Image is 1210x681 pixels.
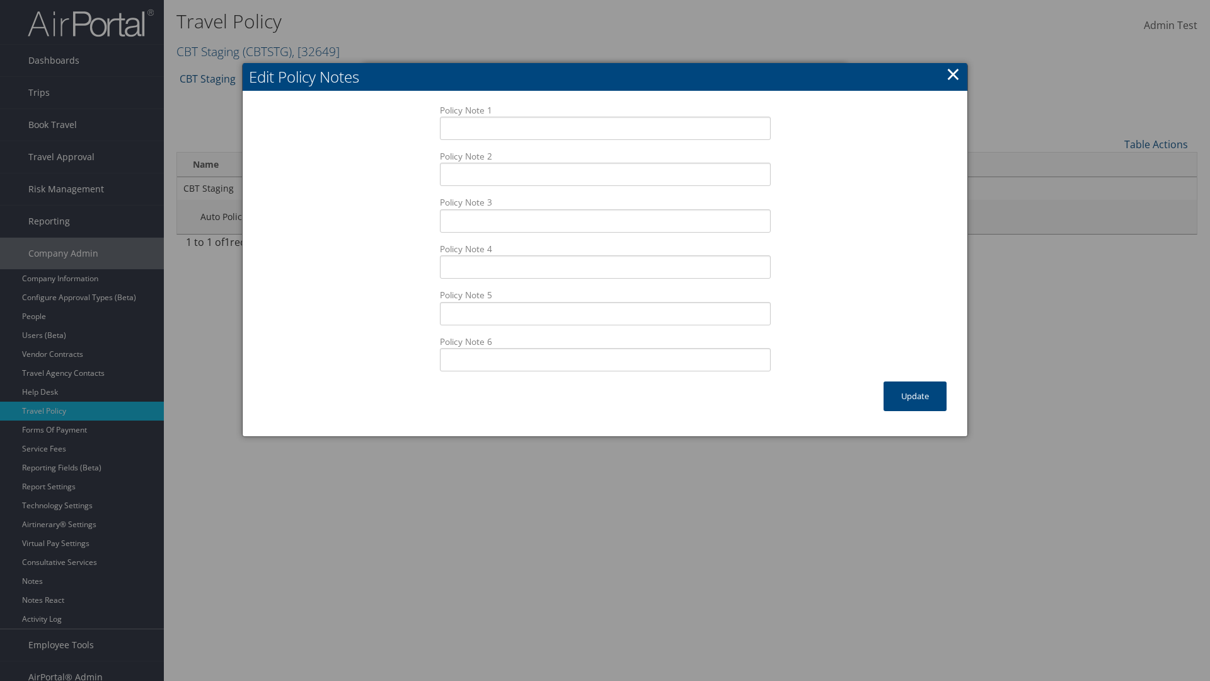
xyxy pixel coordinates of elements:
input: Policy Note 6 [440,348,771,371]
label: Policy Note 4 [440,243,771,279]
label: Policy Note 3 [440,196,771,232]
input: Policy Note 4 [440,255,771,279]
input: Policy Note 3 [440,209,771,233]
label: Policy Note 6 [440,335,771,371]
input: Policy Note 1 [440,117,771,140]
label: Policy Note 2 [440,150,771,186]
button: Update [884,381,947,411]
input: Policy Note 5 [440,302,771,325]
h2: Edit Policy Notes [243,63,967,91]
a: Close [946,61,960,86]
input: Policy Note 2 [440,163,771,186]
label: Policy Note 5 [440,289,771,325]
label: Policy Note 1 [440,104,771,140]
